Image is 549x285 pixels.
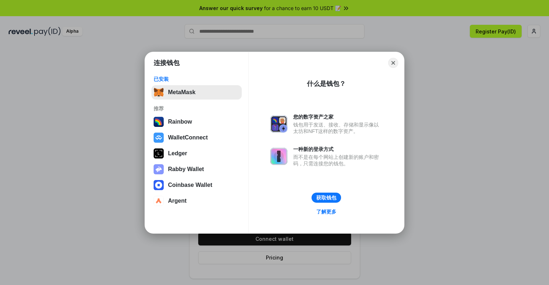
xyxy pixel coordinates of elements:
img: svg+xml,%3Csvg%20width%3D%22120%22%20height%3D%22120%22%20viewBox%3D%220%200%20120%20120%22%20fil... [154,117,164,127]
div: 您的数字资产之家 [293,114,382,120]
div: 了解更多 [316,208,336,215]
button: Rainbow [151,115,242,129]
div: 获取钱包 [316,194,336,201]
div: 钱包用于发送、接收、存储和显示像以太坊和NFT这样的数字资产。 [293,121,382,134]
img: svg+xml,%3Csvg%20fill%3D%22none%22%20height%3D%2233%22%20viewBox%3D%220%200%2035%2033%22%20width%... [154,87,164,97]
img: svg+xml,%3Csvg%20xmlns%3D%22http%3A%2F%2Fwww.w3.org%2F2000%2Fsvg%22%20width%3D%2228%22%20height%3... [154,148,164,158]
div: 什么是钱包？ [307,79,346,88]
div: WalletConnect [168,134,208,141]
div: Rainbow [168,119,192,125]
img: svg+xml,%3Csvg%20xmlns%3D%22http%3A%2F%2Fwww.w3.org%2F2000%2Fsvg%22%20fill%3D%22none%22%20viewBox... [270,115,287,133]
button: MetaMask [151,85,242,100]
button: Close [388,58,398,68]
div: 推荐 [154,105,240,112]
div: Rabby Wallet [168,166,204,173]
img: svg+xml,%3Csvg%20xmlns%3D%22http%3A%2F%2Fwww.w3.org%2F2000%2Fsvg%22%20fill%3D%22none%22%20viewBox... [270,148,287,165]
img: svg+xml,%3Csvg%20width%3D%2228%22%20height%3D%2228%22%20viewBox%3D%220%200%2028%2028%22%20fill%3D... [154,133,164,143]
button: Coinbase Wallet [151,178,242,192]
div: 已安装 [154,76,240,82]
div: Coinbase Wallet [168,182,212,188]
div: MetaMask [168,89,195,96]
div: 一种新的登录方式 [293,146,382,152]
h1: 连接钱包 [154,59,180,67]
button: Rabby Wallet [151,162,242,176]
button: 获取钱包 [312,193,341,203]
div: Ledger [168,150,187,157]
img: svg+xml,%3Csvg%20width%3D%2228%22%20height%3D%2228%22%20viewBox%3D%220%200%2028%2028%22%20fill%3D... [154,196,164,206]
img: svg+xml,%3Csvg%20width%3D%2228%22%20height%3D%2228%22%20viewBox%3D%220%200%2028%2028%22%20fill%3D... [154,180,164,190]
button: WalletConnect [151,130,242,145]
div: 而不是在每个网站上创建新的账户和密码，只需连接您的钱包。 [293,154,382,167]
button: Ledger [151,146,242,161]
button: Argent [151,194,242,208]
a: 了解更多 [312,207,341,216]
img: svg+xml,%3Csvg%20xmlns%3D%22http%3A%2F%2Fwww.w3.org%2F2000%2Fsvg%22%20fill%3D%22none%22%20viewBox... [154,164,164,174]
div: Argent [168,198,187,204]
